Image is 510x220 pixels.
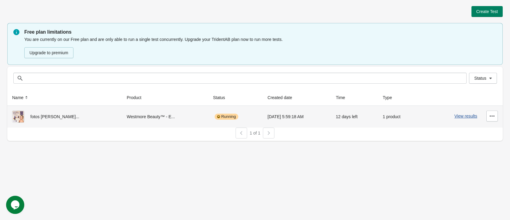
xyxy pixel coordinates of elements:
div: 12 days left [336,111,373,123]
div: 1 product [383,111,414,123]
button: Product [124,92,150,103]
span: Status [474,76,486,81]
button: Created date [265,92,301,103]
div: Running [215,114,238,120]
span: Create Test [476,9,498,14]
div: Westmore Beauty™ - E... [127,111,203,123]
span: 1 of 1 [250,131,260,135]
div: You are currently on our Free plan and are only able to run a single test concurrently. Upgrade y... [24,36,497,59]
iframe: chat widget [6,196,25,214]
button: Type [380,92,400,103]
button: Time [333,92,354,103]
button: View results [454,114,477,118]
button: Status [469,73,497,84]
button: Create Test [471,6,503,17]
button: Status [211,92,234,103]
button: Upgrade to premium [24,47,73,58]
div: fotos [PERSON_NAME]... [12,111,117,123]
p: Free plan limitations [24,28,497,36]
div: [DATE] 5:59:18 AM [267,111,326,123]
button: Name [10,92,32,103]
